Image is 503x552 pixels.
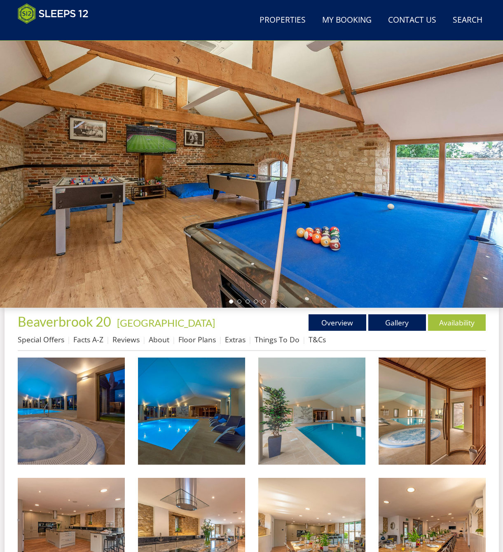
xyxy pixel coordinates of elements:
[138,358,245,465] img: Beaverbrook 20 - Holiday house for groups with private pool
[449,11,486,30] a: Search
[258,358,365,465] img: Beaverbrook 20 - The spa hall is exclusively yours for the whole of your stay
[73,334,103,344] a: Facts A-Z
[368,314,426,331] a: Gallery
[178,334,216,344] a: Floor Plans
[149,334,169,344] a: About
[255,334,299,344] a: Things To Do
[18,313,111,330] span: Beaverbrook 20
[309,334,326,344] a: T&Cs
[319,11,375,30] a: My Booking
[114,317,215,329] span: -
[18,3,89,24] img: Sleeps 12
[18,313,114,330] a: Beaverbrook 20
[117,317,215,329] a: [GEOGRAPHIC_DATA]
[309,314,366,331] a: Overview
[14,29,100,36] iframe: Customer reviews powered by Trustpilot
[379,358,486,465] img: Beaverbrook 20 - At the end of the spa hall, a sauna with room for 8
[18,358,125,465] img: Beaverbrook 20 - Large holiday house with private indoor pool and hot tub
[428,314,486,331] a: Availability
[385,11,440,30] a: Contact Us
[225,334,246,344] a: Extras
[18,334,64,344] a: Special Offers
[256,11,309,30] a: Properties
[112,334,140,344] a: Reviews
